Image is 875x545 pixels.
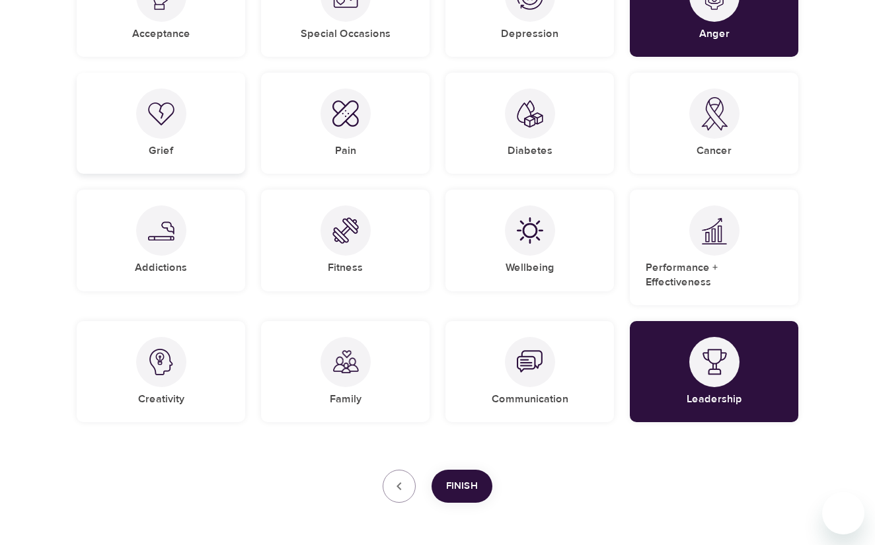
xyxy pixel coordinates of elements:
div: FamilyFamily [261,321,430,422]
img: Creativity [148,349,174,375]
img: Fitness [332,217,359,244]
h5: Performance + Effectiveness [646,261,782,289]
img: Communication [517,349,543,375]
h5: Family [330,392,361,406]
h5: Grief [149,144,173,158]
h5: Diabetes [508,144,552,158]
h5: Leadership [687,392,742,406]
div: CommunicationCommunication [445,321,614,422]
h5: Communication [492,392,568,406]
div: CancerCancer [630,73,798,174]
h5: Wellbeing [506,261,554,275]
div: DiabetesDiabetes [445,73,614,174]
h5: Special Occasions [301,27,391,41]
span: Finish [446,478,478,495]
img: Pain [332,100,359,127]
div: WellbeingWellbeing [445,190,614,291]
h5: Creativity [138,392,184,406]
h5: Addictions [135,261,187,275]
img: Performance + Effectiveness [701,217,728,244]
div: AddictionsAddictions [77,190,245,291]
div: GriefGrief [77,73,245,174]
img: Family [332,349,359,375]
div: CreativityCreativity [77,321,245,422]
div: LeadershipLeadership [630,321,798,422]
h5: Depression [501,27,558,41]
img: Leadership [701,349,728,375]
h5: Acceptance [132,27,190,41]
iframe: Button to launch messaging window [822,492,864,534]
div: PainPain [261,73,430,174]
div: Performance + EffectivenessPerformance + Effectiveness [630,190,798,305]
div: FitnessFitness [261,190,430,291]
h5: Anger [699,27,730,41]
h5: Cancer [697,144,732,158]
img: Addictions [148,221,174,240]
img: Diabetes [517,100,543,128]
img: Cancer [701,97,728,131]
h5: Fitness [328,261,363,275]
img: Wellbeing [517,217,543,244]
button: Finish [432,470,492,503]
h5: Pain [335,144,356,158]
img: Grief [148,102,174,126]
